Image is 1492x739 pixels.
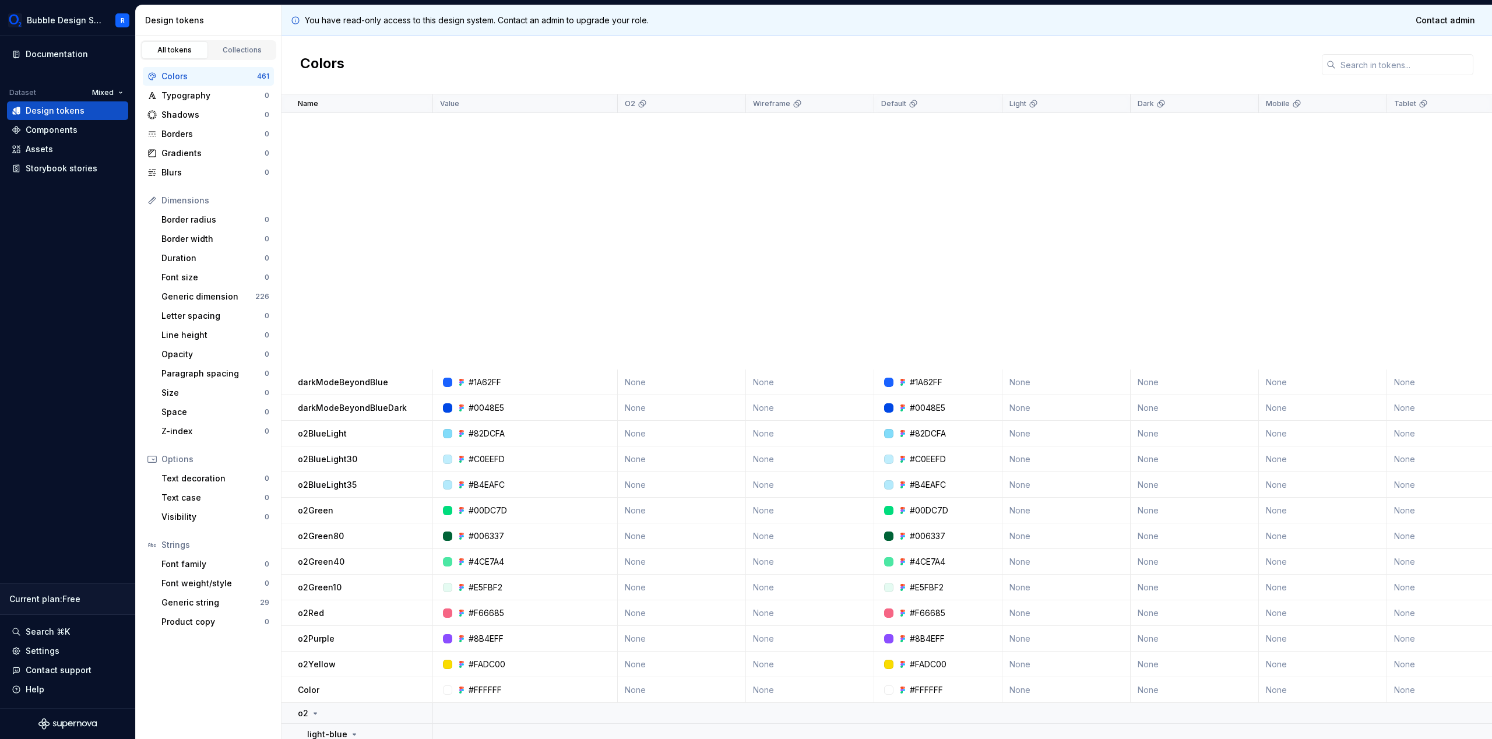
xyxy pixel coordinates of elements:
[1259,446,1387,472] td: None
[265,474,269,483] div: 0
[1002,421,1131,446] td: None
[26,48,88,60] div: Documentation
[469,505,507,516] div: #00DC7D
[1259,421,1387,446] td: None
[143,67,274,86] a: Colors461
[1259,395,1387,421] td: None
[1002,395,1131,421] td: None
[143,86,274,105] a: Typography0
[161,492,265,504] div: Text case
[265,493,269,502] div: 0
[157,364,274,383] a: Paragraph spacing0
[298,479,357,491] p: o2BlueLight35
[469,453,505,465] div: #C0EEFD
[265,407,269,417] div: 0
[26,105,85,117] div: Design tokens
[161,167,265,178] div: Blurs
[157,230,274,248] a: Border width0
[1131,549,1259,575] td: None
[265,215,269,224] div: 0
[469,659,505,670] div: #FADC00
[1266,99,1290,108] p: Mobile
[157,508,274,526] a: Visibility0
[143,144,274,163] a: Gradients0
[260,598,269,607] div: 29
[265,512,269,522] div: 0
[265,91,269,100] div: 0
[746,677,874,703] td: None
[26,684,44,695] div: Help
[157,469,274,488] a: Text decoration0
[143,125,274,143] a: Borders0
[265,129,269,139] div: 0
[298,453,357,465] p: o2BlueLight30
[469,607,504,619] div: #F66685
[7,45,128,64] a: Documentation
[157,210,274,229] a: Border radius0
[469,684,502,696] div: #FFFFFF
[1131,395,1259,421] td: None
[26,664,92,676] div: Contact support
[157,383,274,402] a: Size0
[161,109,265,121] div: Shadows
[298,633,335,645] p: o2Purple
[161,349,265,360] div: Opacity
[265,369,269,378] div: 0
[1002,498,1131,523] td: None
[305,15,649,26] p: You have read-only access to this design system. Contact an admin to upgrade your role.
[746,395,874,421] td: None
[1002,600,1131,626] td: None
[1131,421,1259,446] td: None
[26,645,59,657] div: Settings
[161,214,265,226] div: Border radius
[161,195,269,206] div: Dimensions
[469,402,504,414] div: #0048E5
[157,555,274,573] a: Font family0
[161,539,269,551] div: Strings
[26,626,70,638] div: Search ⌘K
[618,575,746,600] td: None
[746,600,874,626] td: None
[298,684,319,696] p: Color
[746,369,874,395] td: None
[161,368,265,379] div: Paragraph spacing
[9,88,36,97] div: Dataset
[1259,369,1387,395] td: None
[161,616,265,628] div: Product copy
[161,578,265,589] div: Font weight/style
[1131,600,1259,626] td: None
[157,345,274,364] a: Opacity0
[265,234,269,244] div: 0
[257,72,269,81] div: 461
[1131,652,1259,677] td: None
[255,292,269,301] div: 226
[910,402,945,414] div: #0048E5
[161,329,265,341] div: Line height
[910,376,942,388] div: #1A62FF
[1259,523,1387,549] td: None
[1259,652,1387,677] td: None
[7,121,128,139] a: Components
[625,99,635,108] p: O2
[298,556,344,568] p: o2Green40
[746,652,874,677] td: None
[746,472,874,498] td: None
[161,233,265,245] div: Border width
[157,403,274,421] a: Space0
[161,511,265,523] div: Visibility
[157,249,274,268] a: Duration0
[265,168,269,177] div: 0
[1002,652,1131,677] td: None
[27,15,101,26] div: Bubble Design System
[265,559,269,569] div: 0
[910,582,944,593] div: #E5FBF2
[881,99,906,108] p: Default
[910,479,946,491] div: #B4EAFC
[161,453,269,465] div: Options
[746,421,874,446] td: None
[910,505,948,516] div: #00DC7D
[1336,54,1473,75] input: Search in tokens...
[26,163,97,174] div: Storybook stories
[26,143,53,155] div: Assets
[161,128,265,140] div: Borders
